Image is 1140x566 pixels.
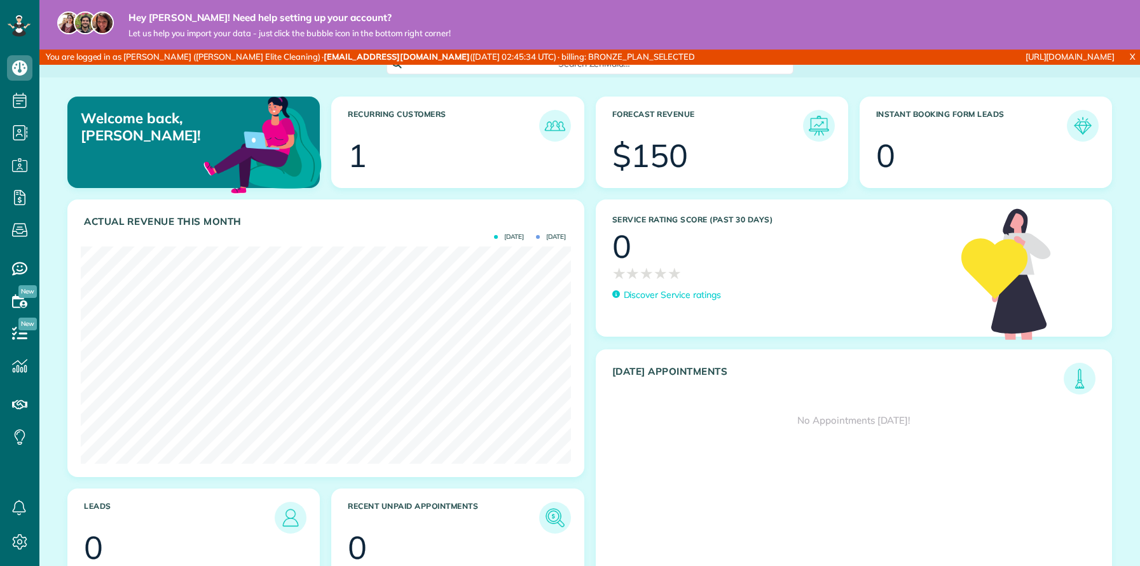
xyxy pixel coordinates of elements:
[494,234,524,240] span: [DATE]
[876,140,895,172] div: 0
[84,532,103,563] div: 0
[624,288,721,302] p: Discover Service ratings
[542,505,568,530] img: icon_unpaid_appointments-47b8ce3997adf2238b356f14209ab4cced10bd1f174958f3ca8f1d0dd7fffeee.png
[612,110,803,142] h3: Forecast Revenue
[640,262,654,285] span: ★
[348,110,539,142] h3: Recurring Customers
[348,502,539,534] h3: Recent unpaid appointments
[542,113,568,138] img: icon_recurring_customers-cf858462ba22bcd05b5a5880d41d6543d210077de5bb9ebc9590e49fd87d84ed.png
[128,11,451,24] strong: Hey [PERSON_NAME]! Need help setting up your account?
[668,262,682,285] span: ★
[536,234,566,240] span: [DATE]
[1026,51,1115,62] a: [URL][DOMAIN_NAME]
[128,28,451,39] span: Let us help you import your data - just click the bubble icon in the bottom right corner!
[348,140,367,172] div: 1
[612,366,1064,394] h3: [DATE] Appointments
[1125,50,1140,64] a: X
[612,231,631,262] div: 0
[612,288,721,302] a: Discover Service ratings
[612,215,949,224] h3: Service Rating score (past 30 days)
[1070,113,1095,138] img: icon_form_leads-04211a6a04a5b2264e4ee56bc0799ec3eb69b7e499cbb523a139df1d13a81ae0.png
[18,285,37,298] span: New
[18,318,37,330] span: New
[91,11,114,34] img: michelle-19f622bdf1676172e81f8f8fba1fb50e276960ebfe0243fe18214015130c80e4.jpg
[201,82,324,205] img: dashboard_welcome-42a62b7d889689a78055ac9021e634bf52bae3f8056760290aed330b23ab8690.png
[81,110,239,144] p: Welcome back, [PERSON_NAME]!
[806,113,832,138] img: icon_forecast_revenue-8c13a41c7ed35a8dcfafea3cbb826a0462acb37728057bba2d056411b612bbbe.png
[626,262,640,285] span: ★
[324,51,470,62] strong: [EMAIL_ADDRESS][DOMAIN_NAME]
[876,110,1067,142] h3: Instant Booking Form Leads
[612,140,689,172] div: $150
[654,262,668,285] span: ★
[84,216,571,227] h3: Actual Revenue this month
[57,11,80,34] img: maria-72a9807cf96188c08ef61303f053569d2e2a8a1cde33d635c8a3ac13582a053d.jpg
[596,394,1112,447] div: No Appointments [DATE]!
[348,532,367,563] div: 0
[74,11,97,34] img: jorge-587dff0eeaa6aab1f244e6dc62b8924c3b6ad411094392a53c71c6c4a576187d.jpg
[612,262,626,285] span: ★
[278,505,303,530] img: icon_leads-1bed01f49abd5b7fead27621c3d59655bb73ed531f8eeb49469d10e621d6b896.png
[39,50,758,65] div: You are logged in as [PERSON_NAME] ([PERSON_NAME] Elite Cleaning) · ([DATE] 02:45:34 UTC) · billi...
[1067,366,1092,391] img: icon_todays_appointments-901f7ab196bb0bea1936b74009e4eb5ffbc2d2711fa7634e0d609ed5ef32b18b.png
[84,502,275,534] h3: Leads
